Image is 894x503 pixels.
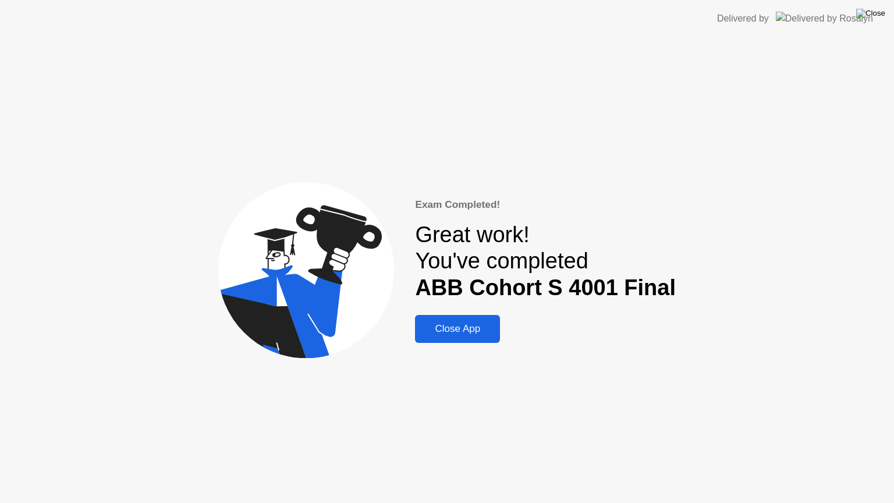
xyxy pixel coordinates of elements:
img: Delivered by Rosalyn [776,12,873,25]
div: Exam Completed! [415,197,676,212]
div: Great work! You've completed [415,222,676,302]
b: ABB Cohort S 4001 Final [415,275,676,300]
button: Close App [415,315,500,343]
div: Delivered by [717,12,769,26]
div: Close App [418,323,496,335]
img: Close [856,9,885,18]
